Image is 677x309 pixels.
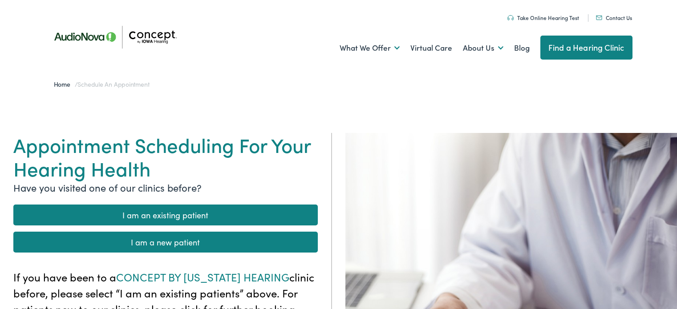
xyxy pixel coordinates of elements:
a: Take Online Hearing Test [507,14,579,21]
a: About Us [463,32,503,64]
span: / [54,80,150,88]
span: CONCEPT BY [US_STATE] HEARING [116,269,289,284]
a: Blog [514,32,530,64]
a: Home [54,80,75,88]
a: Virtual Care [410,32,452,64]
img: utility icon [507,15,514,20]
a: Contact Us [596,14,632,21]
p: Have you visited one of our clinics before? [13,180,318,195]
h1: Appointment Scheduling For Your Hearing Health [13,133,318,180]
img: utility icon [596,16,602,20]
a: Find a Hearing Clinic [540,36,632,60]
a: What We Offer [340,32,400,64]
a: I am a new patient [13,232,318,253]
a: I am an existing patient [13,205,318,225]
span: Schedule an Appointment [77,80,149,88]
